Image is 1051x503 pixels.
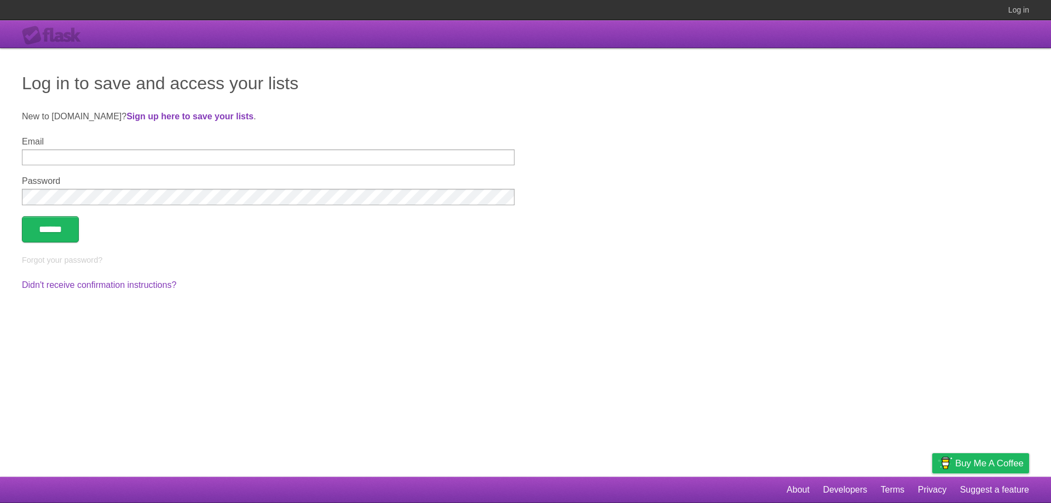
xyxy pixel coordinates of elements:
[22,70,1029,96] h1: Log in to save and access your lists
[932,453,1029,473] a: Buy me a coffee
[960,479,1029,500] a: Suggest a feature
[22,137,515,147] label: Email
[22,110,1029,123] p: New to [DOMAIN_NAME]? .
[22,176,515,186] label: Password
[126,112,253,121] a: Sign up here to save your lists
[22,256,102,264] a: Forgot your password?
[955,454,1024,473] span: Buy me a coffee
[938,454,952,472] img: Buy me a coffee
[22,280,176,290] a: Didn't receive confirmation instructions?
[22,26,88,45] div: Flask
[823,479,867,500] a: Developers
[918,479,946,500] a: Privacy
[881,479,905,500] a: Terms
[787,479,810,500] a: About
